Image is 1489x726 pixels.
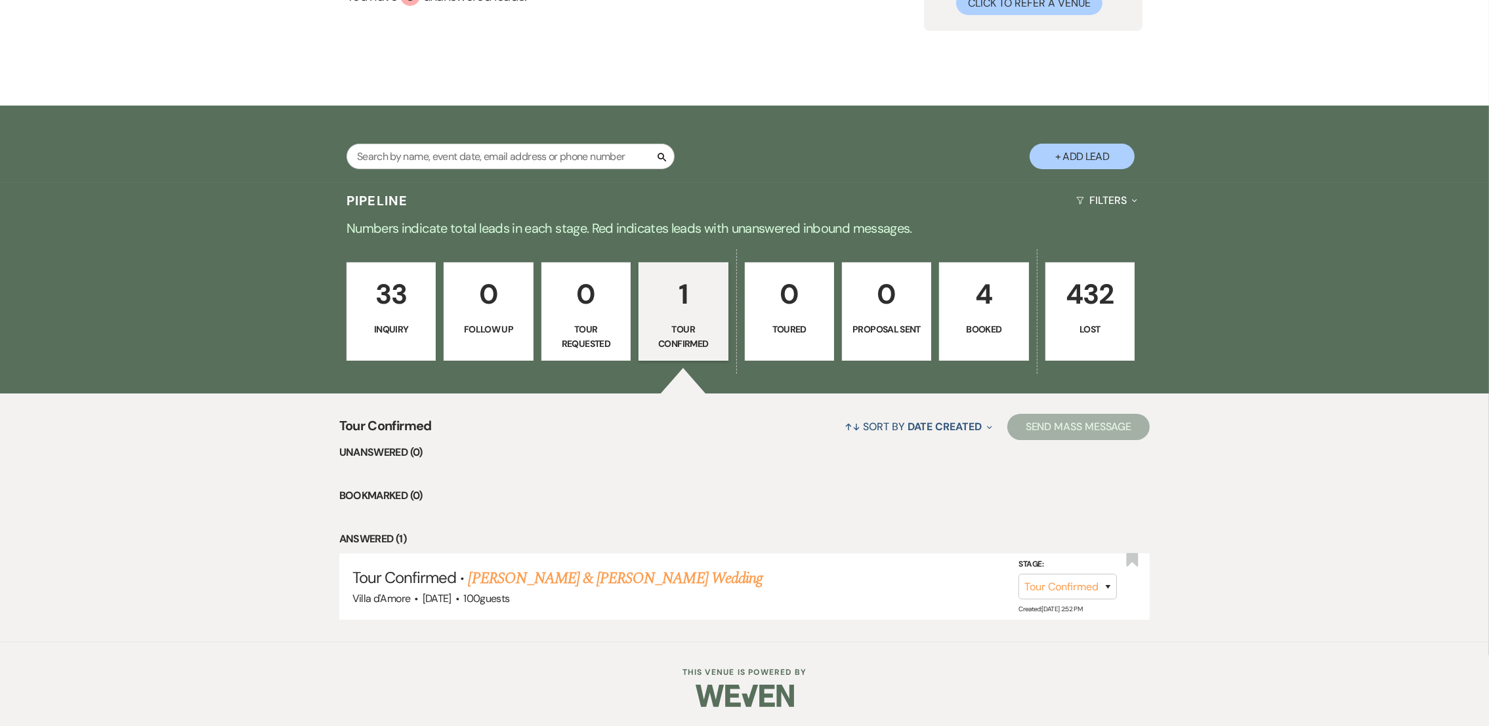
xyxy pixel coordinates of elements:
span: Tour Confirmed [352,567,457,588]
p: Lost [1054,322,1126,336]
p: Follow Up [452,322,524,336]
a: 0Tour Requested [541,262,631,361]
button: + Add Lead [1030,144,1135,169]
label: Stage: [1018,557,1117,572]
span: Date Created [908,420,982,434]
a: 432Lost [1045,262,1135,361]
p: Tour Confirmed [647,322,719,352]
a: 4Booked [939,262,1028,361]
p: Inquiry [355,322,427,336]
p: Numbers indicate total leads in each stage. Red indicates leads with unanswered inbound messages. [272,218,1217,239]
a: 33Inquiry [346,262,436,361]
button: Filters [1071,183,1143,218]
a: 0Follow Up [444,262,533,361]
li: Bookmarked (0) [339,487,1150,504]
span: Tour Confirmed [339,416,432,444]
a: 0Toured [745,262,834,361]
li: Answered (1) [339,531,1150,548]
p: 432 [1054,272,1126,316]
h3: Pipeline [346,192,408,210]
p: 0 [452,272,524,316]
button: Send Mass Message [1007,414,1150,440]
p: 1 [647,272,719,316]
p: Toured [753,322,826,336]
p: 0 [850,272,923,316]
p: Tour Requested [550,322,622,352]
input: Search by name, event date, email address or phone number [346,144,675,169]
span: ↑↓ [845,420,860,434]
a: 1Tour Confirmed [639,262,728,361]
p: Booked [948,322,1020,336]
p: Proposal Sent [850,322,923,336]
span: [DATE] [423,592,451,605]
p: 4 [948,272,1020,316]
a: [PERSON_NAME] & [PERSON_NAME] Wedding [469,567,763,590]
span: Created: [DATE] 2:52 PM [1018,605,1082,613]
span: 100 guests [463,592,509,605]
p: 0 [550,272,622,316]
span: Villa d'Amore [352,592,411,605]
button: Sort By Date Created [839,409,997,444]
p: 0 [753,272,826,316]
p: 33 [355,272,427,316]
img: Weven Logo [696,673,794,719]
li: Unanswered (0) [339,444,1150,461]
a: 0Proposal Sent [842,262,931,361]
